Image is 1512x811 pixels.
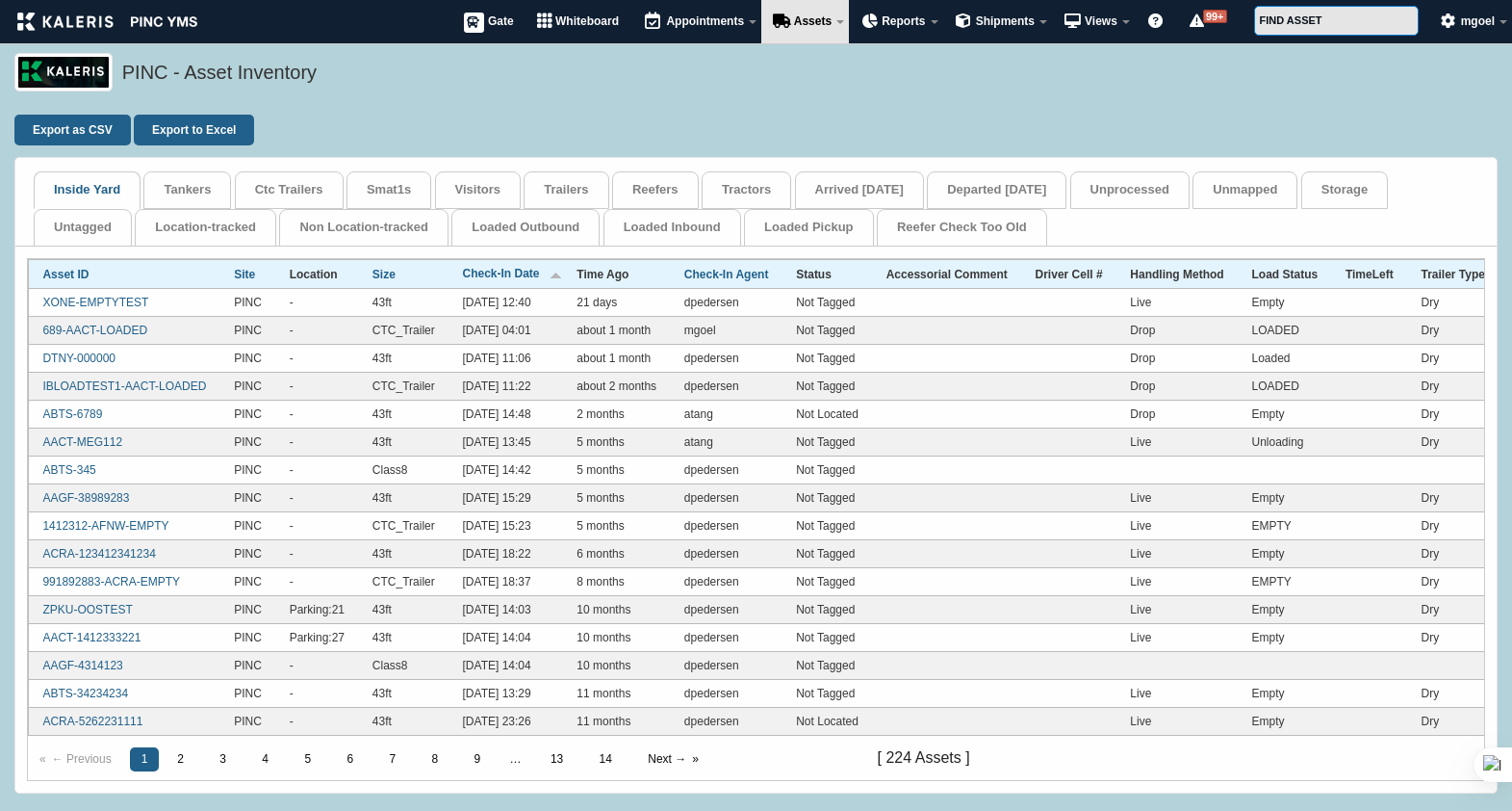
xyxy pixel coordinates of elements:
a: Ctc Trailers [255,182,323,196]
td: - [275,429,358,457]
td: Dry [1407,484,1499,512]
td: Not Tagged [782,373,873,401]
td: Live [1116,567,1238,595]
a: Loaded Outbound [472,220,579,234]
a: ACRA-5262231111 [42,715,142,728]
td: dpedersen [670,567,782,595]
a: 5 [293,747,322,772]
td: PINC [220,707,275,735]
td: 43ft [358,484,448,512]
td: dpedersen [670,707,782,735]
td: Empty [1238,623,1331,651]
a: Tankers [164,182,211,196]
td: [DATE] 13:45 [448,429,563,457]
a: Site [234,268,255,281]
a: Loaded Inbound [624,220,721,234]
td: 43ft [358,623,448,651]
td: 43ft [358,345,448,373]
a: 7 [377,747,407,772]
td: 5 months [563,429,671,457]
a: ACRA-123412341234 [42,547,155,561]
td: Not Tagged [782,679,873,707]
td: 43ft [358,679,448,707]
td: PINC [220,373,275,401]
td: [DATE] 14:04 [448,623,563,651]
td: Not Tagged [782,567,873,595]
td: Not Tagged [782,623,873,651]
td: 43ft [358,429,448,457]
td: about 1 month [563,345,671,373]
td: Empty [1238,679,1331,707]
a: AAGF-4314123 [42,659,122,672]
td: PINC [220,539,275,567]
img: sort_desc-d54ea2faeeaecd3bc98a8af37e31da69a909c66e34d8ccda576634662a5aa47b.png [550,268,562,280]
td: - [275,567,358,595]
th: Location [275,259,358,288]
td: Not Tagged [782,651,873,679]
td: PINC [220,512,275,540]
td: PINC [220,429,275,457]
td: dpedersen [670,345,782,373]
td: Dry [1407,317,1499,345]
td: 21 days [563,289,671,317]
td: about 2 months [563,373,671,401]
input: FIND ASSET [1254,6,1419,36]
td: Not Tagged [782,457,873,484]
td: - [275,679,358,707]
a: Reefer Check Too Old [897,220,1027,234]
td: LOADED [1238,317,1331,345]
h5: PINC - Asset Inventory [122,59,1488,92]
td: Live [1116,707,1238,735]
td: Empty [1238,401,1331,429]
a: Export as CSV [14,115,131,145]
th: TimeLeft [1332,259,1408,288]
td: - [275,651,358,679]
td: dpedersen [670,539,782,567]
p: [ 224 Assets ] [878,747,1484,769]
a: 689-AACT-LOADED [42,324,147,337]
td: Drop [1116,373,1238,401]
td: [DATE] 15:23 [448,512,563,540]
a: XONE-EMPTYTEST [42,296,148,309]
td: CTC_Trailer [358,317,448,345]
td: - [275,707,358,735]
td: Not Tagged [782,512,873,540]
td: 6 months [563,539,671,567]
td: 5 months [563,457,671,484]
td: 43ft [358,401,448,429]
td: - [275,457,358,484]
td: 5 months [563,512,671,540]
td: Dry [1407,289,1499,317]
td: 5 months [563,484,671,512]
td: [DATE] 13:29 [448,679,563,707]
td: [DATE] 14:48 [448,401,563,429]
td: dpedersen [670,289,782,317]
td: - [275,345,358,373]
td: Not Located [782,401,873,429]
th: Sort by Asset ID [29,259,220,288]
td: PINC [220,484,275,512]
td: CTC_Trailer [358,567,448,595]
a: ABTS-6789 [42,407,102,421]
td: CTC_Trailer [358,512,448,540]
a: Inside Yard [54,182,120,196]
span: mgoel [1461,14,1495,28]
a: 1412312-AFNW-EMPTY [42,519,168,533]
td: Dry [1407,707,1499,735]
td: Empty [1238,595,1331,623]
a: Location-tracked [155,220,256,234]
a: AACT-1412333221 [42,631,141,644]
td: 10 months [563,623,671,651]
a: 14 [588,747,624,772]
td: Not Tagged [782,484,873,512]
td: PINC [220,457,275,484]
td: PINC [220,345,275,373]
td: Live [1116,484,1238,512]
a: Next → [636,747,710,772]
td: - [275,317,358,345]
a: ABTS-345 [42,463,95,477]
a: 8 [420,747,449,772]
a: Unmapped [1213,182,1277,196]
td: [DATE] 18:22 [448,539,563,567]
td: Drop [1116,345,1238,373]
